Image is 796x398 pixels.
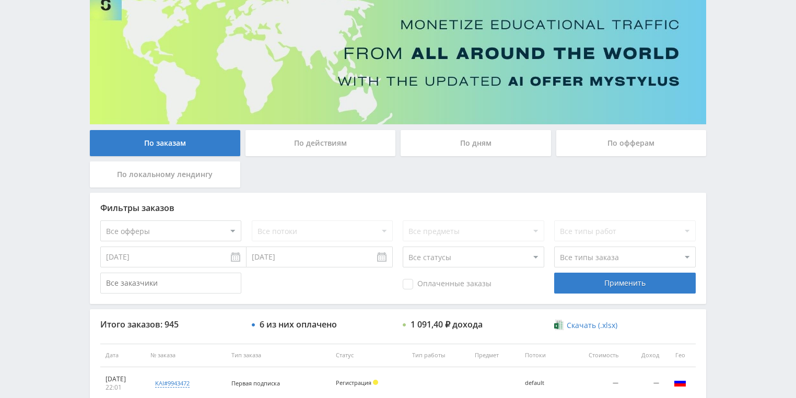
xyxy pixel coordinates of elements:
[525,380,560,387] div: default
[336,379,371,387] span: Регистрация
[245,130,396,156] div: По действиям
[260,320,337,329] div: 6 из них оплачено
[624,344,664,367] th: Доход
[373,380,378,385] span: Холд
[674,376,686,389] img: rus.png
[664,344,696,367] th: Гео
[145,344,226,367] th: № заказа
[100,273,241,294] input: Все заказчики
[106,375,140,383] div: [DATE]
[554,273,695,294] div: Применить
[565,344,624,367] th: Стоимость
[100,320,241,329] div: Итого заказов: 945
[100,203,696,213] div: Фильтры заказов
[403,279,491,289] span: Оплаченные заказы
[231,379,280,387] span: Первая подписка
[567,321,617,330] span: Скачать (.xlsx)
[411,320,483,329] div: 1 091,40 ₽ дохода
[90,130,240,156] div: По заказам
[106,383,140,392] div: 22:01
[554,320,617,331] a: Скачать (.xlsx)
[401,130,551,156] div: По дням
[520,344,565,367] th: Потоки
[100,344,145,367] th: Дата
[226,344,331,367] th: Тип заказа
[556,130,707,156] div: По офферам
[470,344,520,367] th: Предмет
[554,320,563,330] img: xlsx
[407,344,470,367] th: Тип работы
[331,344,407,367] th: Статус
[155,379,190,388] div: kai#9943472
[90,161,240,188] div: По локальному лендингу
